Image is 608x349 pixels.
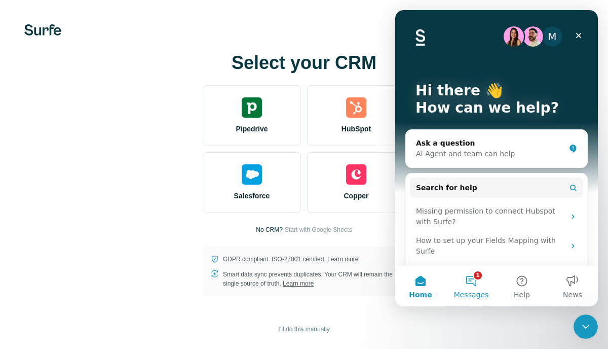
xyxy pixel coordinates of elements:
[283,280,314,287] a: Learn more
[24,24,61,36] img: Surfe's logo
[223,270,397,288] p: Smart data sync prevents duplicates. Your CRM will remain the single source of truth.
[236,124,268,134] span: Pipedrive
[574,315,598,339] iframe: Intercom live chat
[395,10,598,306] iframe: Intercom live chat
[256,225,283,234] p: No CRM?
[242,164,262,185] img: salesforce's logo
[341,124,371,134] span: HubSpot
[346,164,366,185] img: copper's logo
[271,322,336,337] button: I’ll do this manually
[203,53,405,73] h1: Select your CRM
[285,225,352,234] button: Start with Google Sheets
[278,325,329,334] span: I’ll do this manually
[223,255,358,264] p: GDPR compliant. ISO-27001 certified.
[234,191,270,201] span: Salesforce
[346,97,366,118] img: hubspot's logo
[344,191,369,201] span: Copper
[242,97,262,118] img: pipedrive's logo
[327,256,358,263] a: Learn more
